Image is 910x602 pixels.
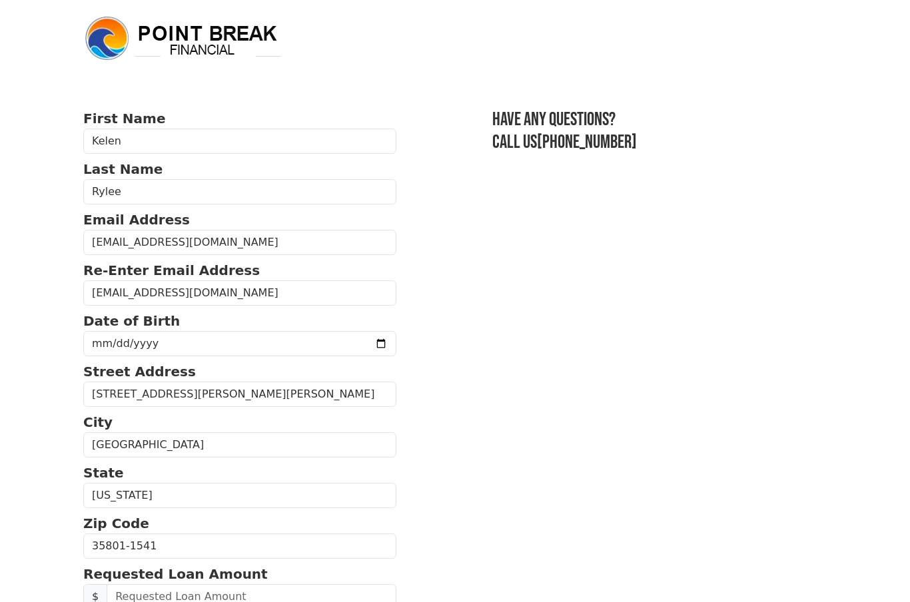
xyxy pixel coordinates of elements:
input: Zip Code [83,533,396,559]
strong: Zip Code [83,515,149,531]
input: Street Address [83,382,396,407]
strong: Requested Loan Amount [83,566,268,582]
input: City [83,432,396,457]
strong: State [83,465,124,481]
strong: Email Address [83,212,190,228]
img: logo.png [83,15,283,63]
strong: Last Name [83,161,163,177]
input: Email Address [83,230,396,255]
strong: City [83,414,113,430]
input: First Name [83,129,396,154]
strong: Street Address [83,364,196,380]
h3: Have any questions? [492,109,827,131]
h3: Call us [492,131,827,154]
strong: Re-Enter Email Address [83,262,260,278]
input: Last Name [83,179,396,204]
a: [PHONE_NUMBER] [537,131,637,153]
strong: Date of Birth [83,313,180,329]
strong: First Name [83,111,165,127]
input: Re-Enter Email Address [83,280,396,306]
